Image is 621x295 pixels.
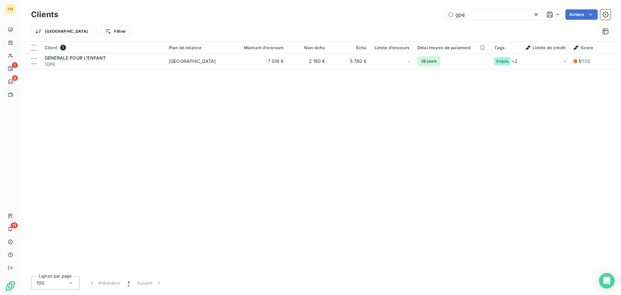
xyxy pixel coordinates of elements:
div: Limite d’encours [375,45,409,50]
button: Précédent [85,276,124,290]
span: + 2 [512,58,517,64]
img: Logo LeanPay [5,281,16,291]
div: Tags [494,45,517,50]
span: - [408,58,409,64]
div: Montant d'encours [236,45,284,50]
button: Suivant [133,276,166,290]
span: 1GPE [45,61,161,68]
span: 1 [579,58,581,64]
span: 100 [37,280,44,286]
div: Plan de relance [169,45,228,50]
button: Actions [565,9,598,20]
button: 1 [124,276,133,290]
span: 28 jours [417,56,440,66]
span: 8 [12,75,18,81]
span: 1 [12,62,18,68]
td: 7 016 € [232,53,288,69]
div: [GEOGRAPHIC_DATA] [169,58,216,64]
td: 5 780 € [329,53,371,69]
input: Rechercher [445,9,542,20]
span: - [564,58,566,64]
span: Score [573,45,593,50]
div: Délai moyen de paiement [417,45,486,50]
div: FM [5,4,16,14]
span: Limite de crédit [526,45,566,50]
span: Client [45,45,58,50]
div: Non-échu [292,45,325,50]
td: 2 160 € [288,53,329,69]
span: 1 [128,280,129,286]
span: GENERALE POUR L'ENFANT [45,55,106,61]
div: Open Intercom Messenger [599,273,615,289]
span: /100 [579,58,590,64]
h3: Clients [31,9,58,20]
span: Acquis [496,59,508,63]
span: 1 [60,45,66,51]
span: 15 [11,222,18,228]
button: Filtrer [100,26,130,37]
div: Échu [333,45,367,50]
button: [GEOGRAPHIC_DATA] [31,26,92,37]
